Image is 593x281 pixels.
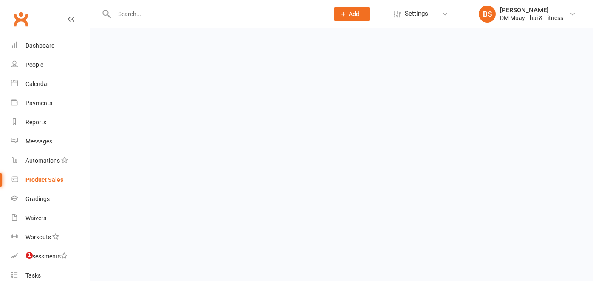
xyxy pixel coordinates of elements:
[25,80,49,87] div: Calendar
[8,252,29,272] iframe: Intercom live chat
[26,252,33,259] span: 1
[25,272,41,279] div: Tasks
[11,228,90,247] a: Workouts
[10,9,31,30] a: Clubworx
[500,14,563,22] div: DM Muay Thai & Fitness
[11,151,90,170] a: Automations
[11,189,90,209] a: Gradings
[25,42,55,49] div: Dashboard
[349,11,359,17] span: Add
[25,176,63,183] div: Product Sales
[112,8,323,20] input: Search...
[11,132,90,151] a: Messages
[11,75,90,94] a: Calendar
[25,195,50,202] div: Gradings
[25,61,43,68] div: People
[25,253,68,260] div: Assessments
[11,94,90,113] a: Payments
[405,4,428,23] span: Settings
[25,100,52,106] div: Payments
[25,138,52,145] div: Messages
[11,170,90,189] a: Product Sales
[500,6,563,14] div: [PERSON_NAME]
[11,247,90,266] a: Assessments
[25,157,60,164] div: Automations
[11,55,90,75] a: People
[25,234,51,241] div: Workouts
[11,113,90,132] a: Reports
[11,36,90,55] a: Dashboard
[25,215,46,221] div: Waivers
[479,6,496,23] div: BS
[11,209,90,228] a: Waivers
[334,7,370,21] button: Add
[25,119,46,126] div: Reports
